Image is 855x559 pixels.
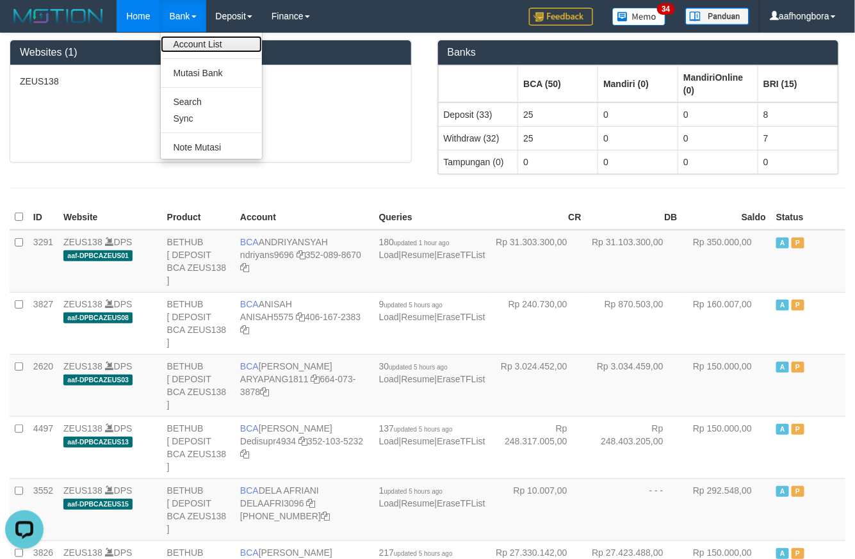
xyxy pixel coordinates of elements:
[518,102,598,127] td: 25
[389,364,448,371] span: updated 5 hours ago
[321,511,330,521] a: Copy 8692458639 to clipboard
[161,93,262,110] a: Search
[58,205,162,230] th: Website
[28,416,58,478] td: 4497
[529,8,593,26] img: Feedback.jpg
[379,237,450,247] span: 180
[384,488,443,495] span: updated 5 hours ago
[401,250,434,260] a: Resume
[792,238,804,248] span: Paused
[58,292,162,354] td: DPS
[379,547,453,558] span: 217
[518,150,598,174] td: 0
[437,250,485,260] a: EraseTFList
[598,150,678,174] td: 0
[758,102,838,127] td: 8
[598,65,678,102] th: Group: activate to sort column ascending
[379,374,399,384] a: Load
[63,423,102,433] a: ZEUS138
[776,300,789,311] span: Active
[379,485,443,496] span: 1
[438,65,518,102] th: Group: activate to sort column ascending
[28,292,58,354] td: 3827
[240,547,259,558] span: BCA
[63,499,133,510] span: aaf-DPBCAZEUS15
[235,478,374,540] td: DELA AFRIANI [PHONE_NUMBER]
[235,354,374,416] td: [PERSON_NAME] 664-073-3878
[437,436,485,446] a: EraseTFList
[235,416,374,478] td: [PERSON_NAME] 352-103-5232
[379,485,485,508] span: | |
[240,498,304,508] a: DELAAFRI3096
[776,424,789,435] span: Active
[598,126,678,150] td: 0
[240,449,249,459] a: Copy 3521035232 to clipboard
[612,8,666,26] img: Button%20Memo.svg
[401,312,434,322] a: Resume
[240,374,309,384] a: ARYAPANG1811
[379,299,443,309] span: 9
[587,416,683,478] td: Rp 248.403.205,00
[598,102,678,127] td: 0
[63,547,102,558] a: ZEUS138
[491,354,587,416] td: Rp 3.024.452,00
[161,139,262,156] a: Note Mutasi
[63,437,133,448] span: aaf-DPBCAZEUS13
[678,65,758,102] th: Group: activate to sort column ascending
[5,5,44,44] button: Open LiveChat chat widget
[379,312,399,322] a: Load
[776,486,789,497] span: Active
[587,354,683,416] td: Rp 3.034.459,00
[448,47,829,58] h3: Banks
[437,312,485,322] a: EraseTFList
[28,230,58,293] td: 3291
[20,75,402,88] p: ZEUS138
[437,374,485,384] a: EraseTFList
[379,299,485,322] span: | |
[792,300,804,311] span: Paused
[298,436,307,446] a: Copy Dedisupr4934 to clipboard
[776,362,789,373] span: Active
[63,299,102,309] a: ZEUS138
[162,354,235,416] td: BETHUB [ DEPOSIT BCA ZEUS138 ]
[587,205,683,230] th: DB
[394,239,450,247] span: updated 1 hour ago
[683,292,771,354] td: Rp 160.007,00
[587,478,683,540] td: - - -
[374,205,491,230] th: Queries
[379,250,399,260] a: Load
[683,230,771,293] td: Rp 350.000,00
[792,486,804,497] span: Paused
[240,325,249,335] a: Copy 4061672383 to clipboard
[240,485,259,496] span: BCA
[20,47,402,58] h3: Websites (1)
[587,230,683,293] td: Rp 31.103.300,00
[379,423,453,433] span: 137
[379,361,448,371] span: 30
[491,478,587,540] td: Rp 10.007,00
[678,150,758,174] td: 0
[28,354,58,416] td: 2620
[491,416,587,478] td: Rp 248.317.005,00
[683,354,771,416] td: Rp 150.000,00
[162,292,235,354] td: BETHUB [ DEPOSIT BCA ZEUS138 ]
[161,36,262,53] a: Account List
[162,205,235,230] th: Product
[491,230,587,293] td: Rp 31.303.300,00
[683,416,771,478] td: Rp 150.000,00
[518,65,598,102] th: Group: activate to sort column ascending
[394,426,453,433] span: updated 5 hours ago
[162,416,235,478] td: BETHUB [ DEPOSIT BCA ZEUS138 ]
[401,436,434,446] a: Resume
[758,65,838,102] th: Group: activate to sort column ascending
[771,205,845,230] th: Status
[379,498,399,508] a: Load
[240,312,293,322] a: ANISAH5575
[162,230,235,293] td: BETHUB [ DEPOSIT BCA ZEUS138 ]
[792,548,804,559] span: Paused
[161,65,262,81] a: Mutasi Bank
[587,292,683,354] td: Rp 870.503,00
[28,205,58,230] th: ID
[657,3,674,15] span: 34
[518,126,598,150] td: 25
